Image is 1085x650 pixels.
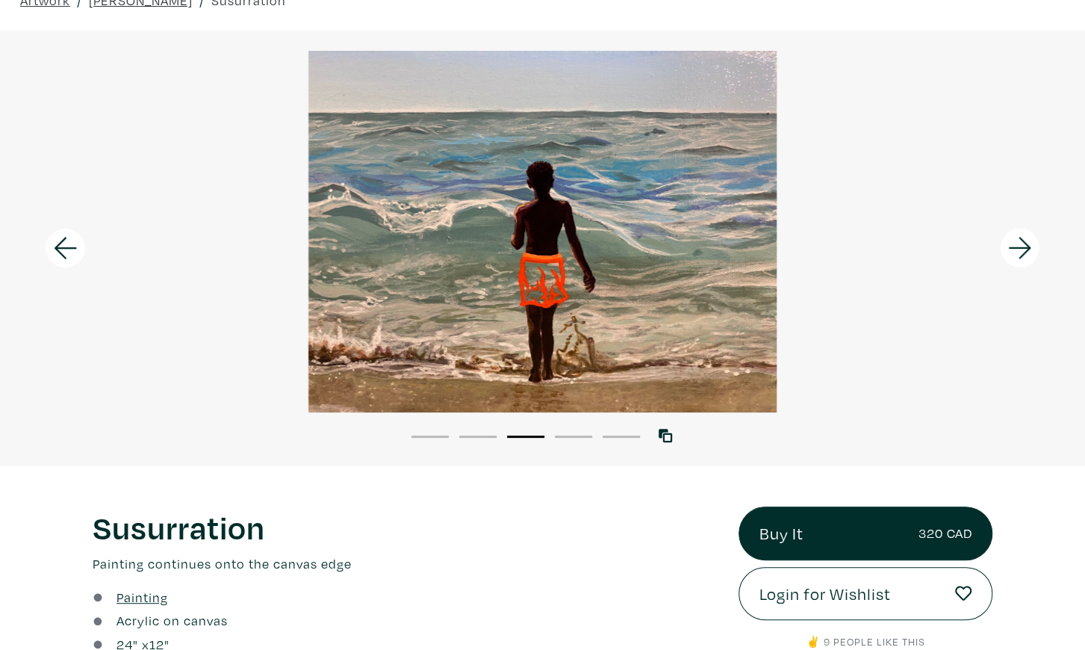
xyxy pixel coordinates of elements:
a: Buy It320 CAD [739,507,993,560]
button: 1 of 5 [411,436,449,438]
h1: Susurration [93,507,716,547]
span: Login for Wishlist [759,581,891,607]
button: 4 of 5 [555,436,592,438]
p: ✌️ 9 people like this [739,634,993,650]
p: Painting continues onto the canvas edge [93,554,716,574]
button: 3 of 5 [507,436,544,438]
a: Acrylic on canvas [116,610,228,631]
u: Painting [116,589,168,606]
a: Painting [116,587,168,607]
small: 320 CAD [918,523,971,543]
a: Login for Wishlist [739,567,993,621]
button: 2 of 5 [459,436,497,438]
button: 5 of 5 [603,436,640,438]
